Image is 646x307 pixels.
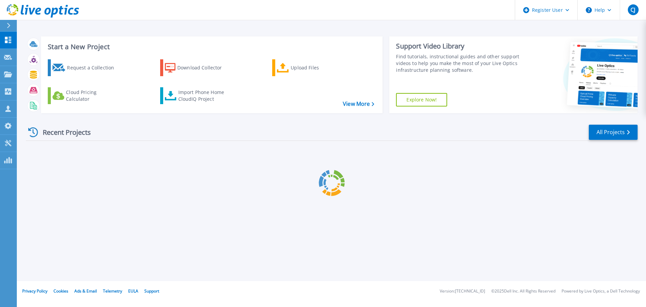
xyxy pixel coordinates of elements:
div: Cloud Pricing Calculator [66,89,120,102]
h3: Start a New Project [48,43,374,51]
a: View More [343,101,374,107]
a: Request a Collection [48,59,123,76]
a: Cookies [53,288,68,294]
div: Upload Files [291,61,345,74]
div: Request a Collection [67,61,121,74]
a: All Projects [589,125,638,140]
li: Version: [TECHNICAL_ID] [440,289,485,294]
a: Telemetry [103,288,122,294]
a: Support [144,288,159,294]
a: Cloud Pricing Calculator [48,87,123,104]
span: CJ [631,7,635,12]
a: Explore Now! [396,93,447,106]
li: Powered by Live Optics, a Dell Technology [562,289,640,294]
div: Find tutorials, instructional guides and other support videos to help you make the most of your L... [396,53,523,73]
a: Upload Files [272,59,347,76]
a: Download Collector [160,59,235,76]
a: Ads & Email [74,288,97,294]
div: Import Phone Home CloudIQ Project [178,89,231,102]
div: Support Video Library [396,42,523,51]
li: © 2025 Dell Inc. All Rights Reserved [491,289,555,294]
div: Recent Projects [26,124,100,141]
a: EULA [128,288,138,294]
div: Download Collector [177,61,231,74]
a: Privacy Policy [22,288,47,294]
